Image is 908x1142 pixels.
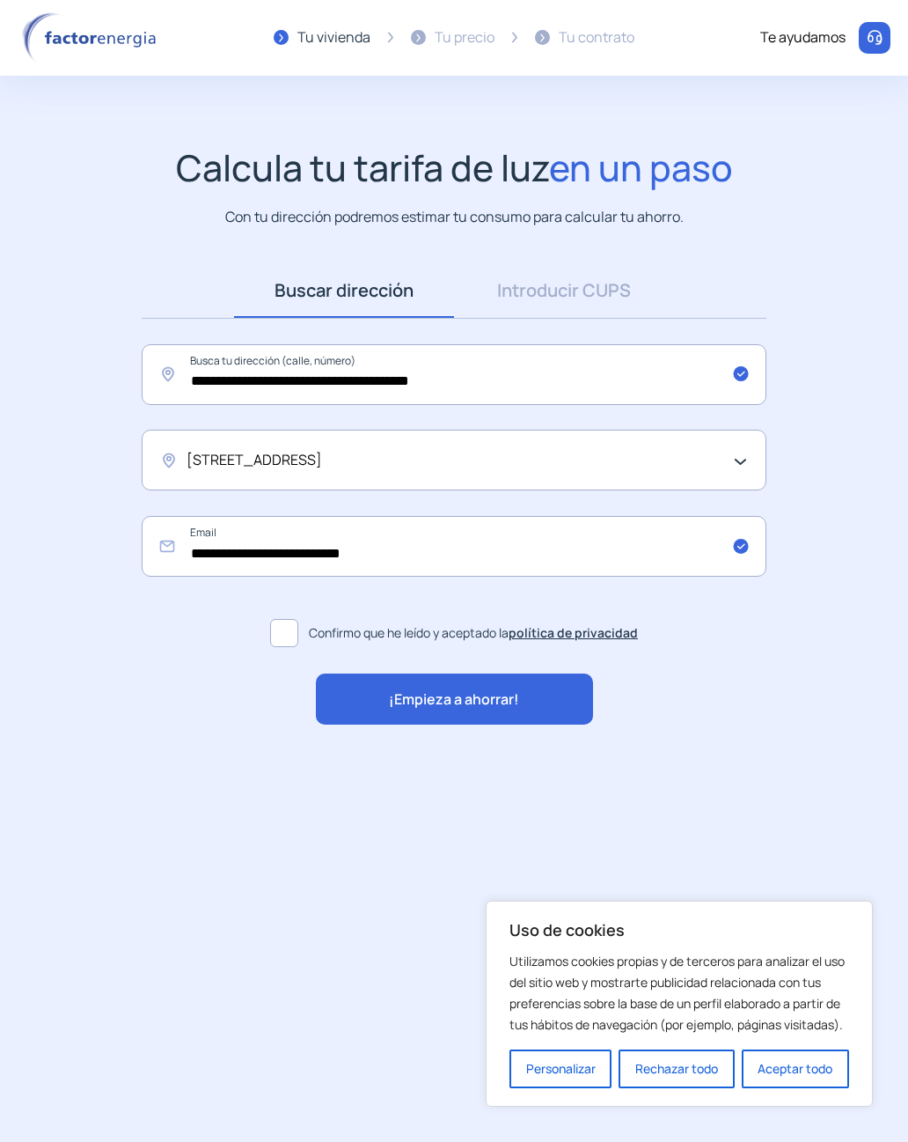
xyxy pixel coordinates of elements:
div: Te ayudamos [760,26,846,49]
a: Buscar dirección [234,263,454,318]
img: llamar [866,29,883,47]
a: política de privacidad [509,624,638,641]
p: Con tu dirección podremos estimar tu consumo para calcular tu ahorro. [225,206,684,228]
p: Utilizamos cookies propias y de terceros para analizar el uso del sitio web y mostrarte publicida... [509,951,849,1035]
button: Aceptar todo [742,1050,849,1088]
img: logo factor [18,12,167,63]
h1: Calcula tu tarifa de luz [176,146,733,189]
div: Tu precio [435,26,494,49]
div: Tu contrato [559,26,634,49]
span: Confirmo que he leído y aceptado la [309,623,638,643]
button: Rechazar todo [619,1050,734,1088]
div: Tu vivienda [297,26,370,49]
span: en un paso [549,143,733,192]
span: [STREET_ADDRESS] [187,449,322,472]
p: Uso de cookies [509,919,849,940]
span: ¡Empieza a ahorrar! [389,689,519,711]
a: Introducir CUPS [454,263,674,318]
div: Uso de cookies [486,901,873,1107]
button: Personalizar [509,1050,611,1088]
